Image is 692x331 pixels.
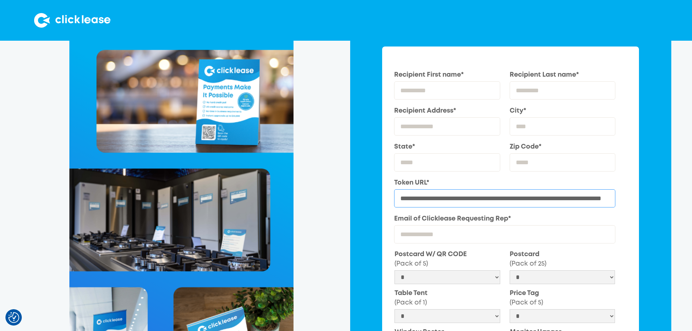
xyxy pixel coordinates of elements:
[394,288,500,307] label: Table Tent
[510,106,616,116] label: City*
[394,250,500,269] label: Postcard W/ QR CODE
[510,261,546,267] span: (Pack of 25)
[394,142,500,152] label: State*
[8,312,19,323] button: Consent Preferences
[394,300,427,306] span: (Pack of 1)
[394,106,500,116] label: Recipient Address*
[394,214,615,223] label: Email of Clicklease Requesting Rep*
[510,288,615,307] label: Price Tag
[510,142,616,152] label: Zip Code*
[394,261,428,267] span: (Pack of 5)
[394,70,500,80] label: Recipient First name*
[34,13,110,28] img: Clicklease logo
[8,312,19,323] img: Revisit consent button
[510,70,616,80] label: Recipient Last name*
[510,300,543,306] span: (Pack of 5)
[394,178,615,187] label: Token URL*
[510,250,615,269] label: Postcard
